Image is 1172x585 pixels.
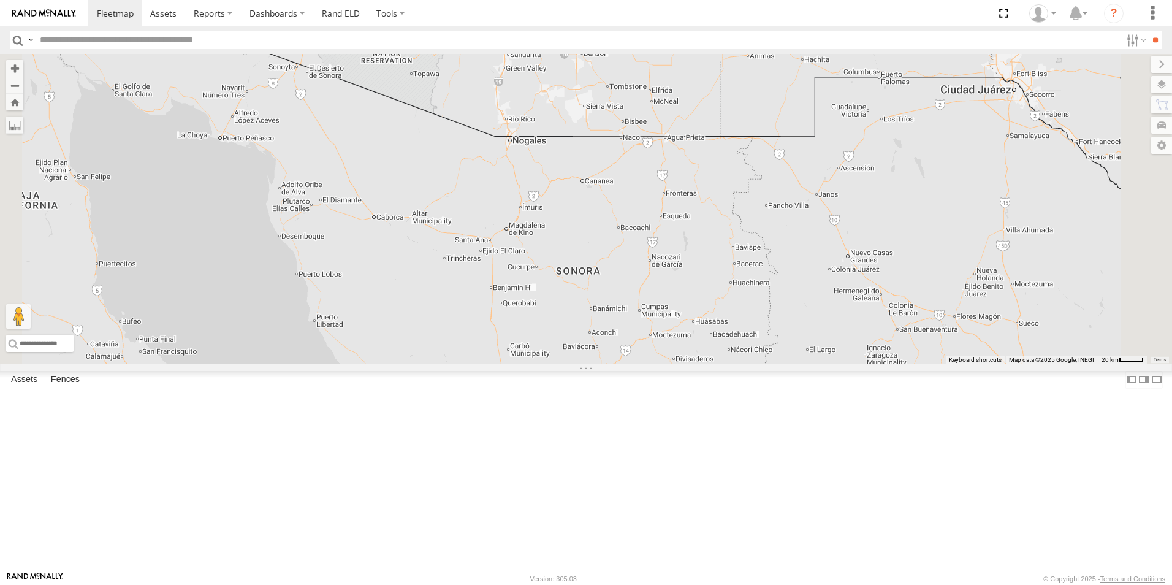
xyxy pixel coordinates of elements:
[1025,4,1060,23] div: Daniel Del Muro
[1043,575,1165,583] div: © Copyright 2025 -
[6,94,23,110] button: Zoom Home
[949,356,1002,364] button: Keyboard shortcuts
[6,117,23,134] label: Measure
[1122,31,1148,49] label: Search Filter Options
[1125,371,1138,389] label: Dock Summary Table to the Left
[45,371,86,388] label: Fences
[1100,575,1165,583] a: Terms and Conditions
[530,575,577,583] div: Version: 305.03
[12,9,76,18] img: rand-logo.svg
[1098,356,1147,364] button: Map Scale: 20 km per 37 pixels
[1138,371,1150,389] label: Dock Summary Table to the Right
[26,31,36,49] label: Search Query
[1151,137,1172,154] label: Map Settings
[1102,356,1119,363] span: 20 km
[6,60,23,77] button: Zoom in
[5,371,44,388] label: Assets
[1151,371,1163,389] label: Hide Summary Table
[1104,4,1124,23] i: ?
[6,77,23,94] button: Zoom out
[6,304,31,329] button: Drag Pegman onto the map to open Street View
[1154,357,1166,362] a: Terms
[7,573,63,585] a: Visit our Website
[1009,356,1094,363] span: Map data ©2025 Google, INEGI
